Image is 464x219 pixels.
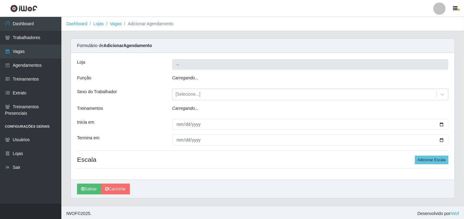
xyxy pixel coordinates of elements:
nav: breadcrumb [61,17,464,31]
label: Função [77,75,91,81]
label: Sexo do Trabalhador [77,89,117,95]
a: Dashboard [66,21,87,26]
label: Treinamentos [77,105,103,112]
h4: Escala [77,156,448,163]
input: 00/00/0000 [172,135,448,145]
a: iWof [450,211,459,216]
span: IWOF [66,211,78,216]
i: Carregando... [172,75,199,80]
input: 00/00/0000 [172,119,448,130]
i: Carregando... [172,106,199,111]
a: Lojas [93,21,103,26]
span: Desenvolvido por [417,210,459,217]
button: Adicionar Escala [415,156,448,164]
strong: Adicionar Agendamento [103,43,152,48]
div: Formulário de [71,39,454,53]
label: Termina em [77,135,99,141]
button: Salvar [77,184,101,194]
label: Inicia em [77,119,94,125]
li: Adicionar Agendamento [122,21,173,27]
span: © 2025 . [66,210,91,217]
label: Loja [77,59,85,66]
div: [Selecione...] [176,91,200,98]
a: Cancelar [101,184,130,194]
img: CoreUI Logo [10,5,37,12]
a: Vagas [110,21,122,26]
